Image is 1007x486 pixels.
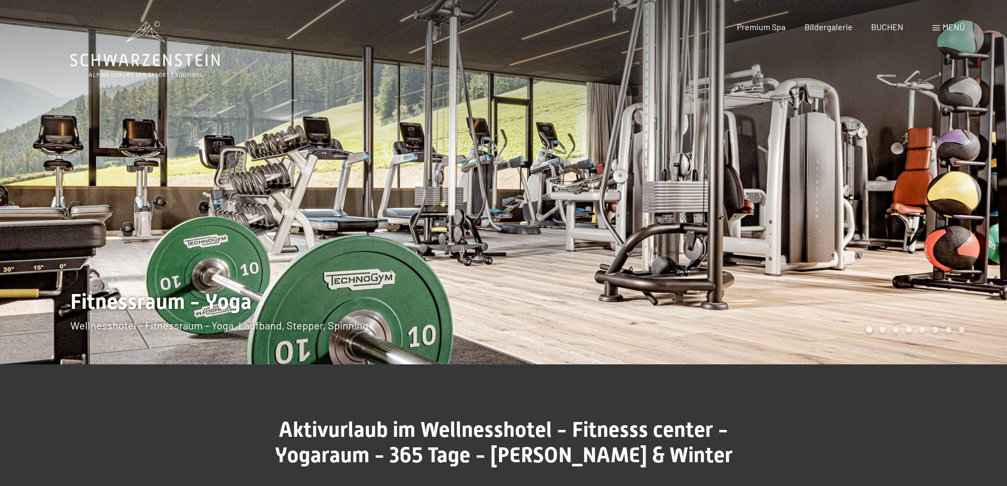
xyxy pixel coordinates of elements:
div: Carousel Page 7 [946,327,951,333]
span: Menü [943,22,965,32]
div: Carousel Page 1 (Current Slide) [866,327,872,333]
div: Carousel Page 4 [906,327,912,333]
a: Premium Spa [737,22,786,32]
div: Carousel Page 2 [880,327,885,333]
div: Carousel Page 5 [919,327,925,333]
span: Aktivurlaub im Wellnesshotel - Fitnesss center - Yogaraum - 365 Tage - [PERSON_NAME] & Winter [275,417,733,467]
div: Carousel Page 6 [932,327,938,333]
div: Carousel Pagination [863,327,965,333]
div: Carousel Page 8 [959,327,965,333]
a: BUCHEN [871,22,903,32]
a: Bildergalerie [805,22,853,32]
div: Carousel Page 3 [893,327,899,333]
